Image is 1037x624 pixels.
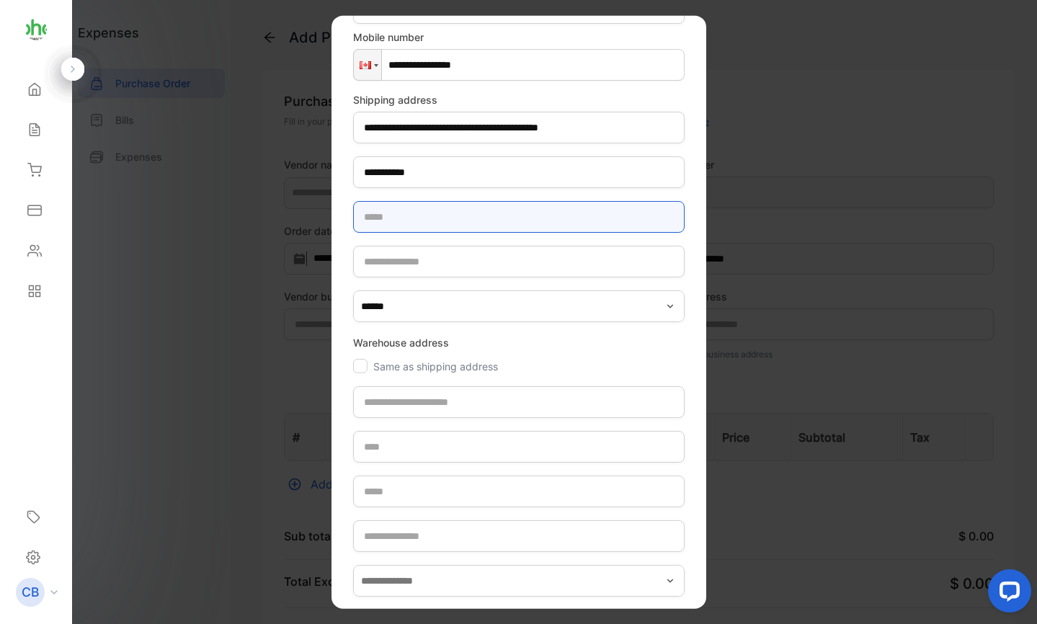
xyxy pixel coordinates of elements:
label: Shipping address [353,92,685,107]
label: Same as shipping address [373,360,498,373]
div: Canada: + 1 [354,50,381,80]
iframe: LiveChat chat widget [976,563,1037,624]
label: Mobile number [353,30,685,45]
p: CB [22,583,39,602]
img: logo [25,19,47,40]
p: Warehouse address [353,328,685,357]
